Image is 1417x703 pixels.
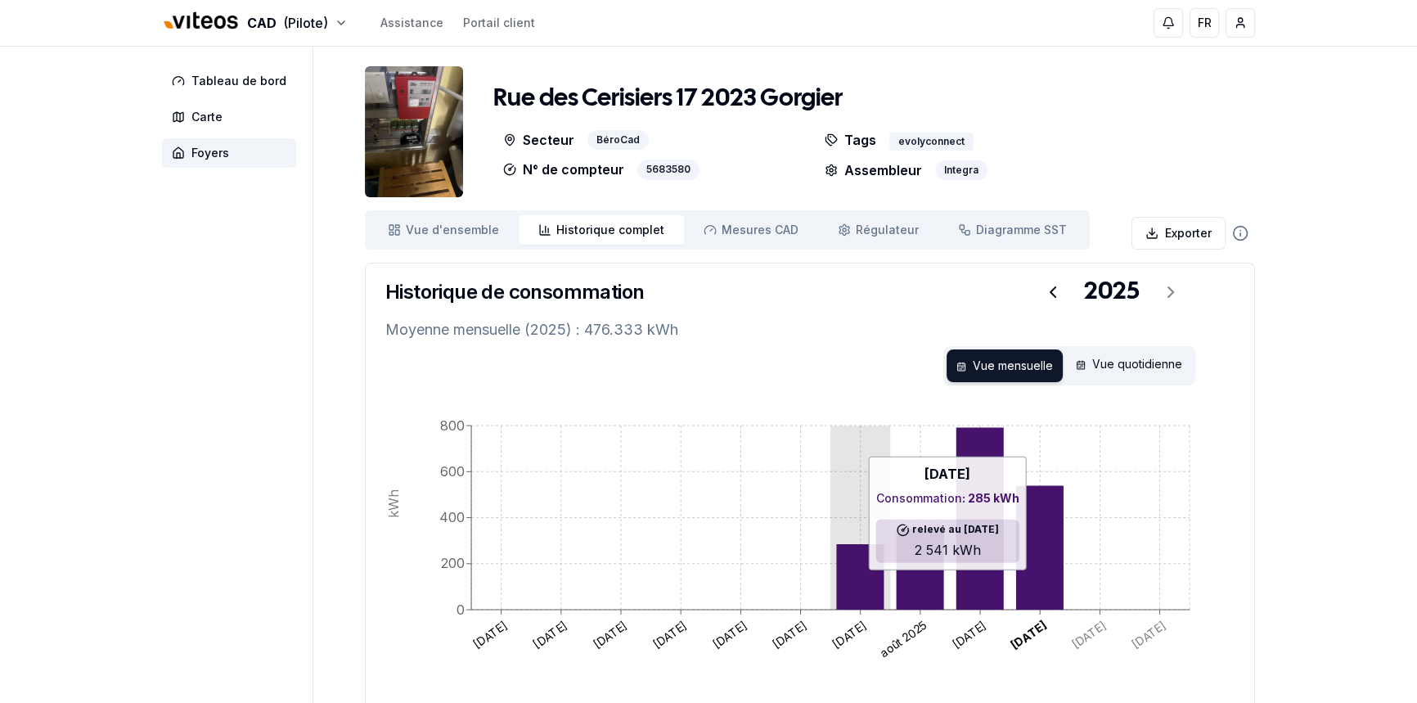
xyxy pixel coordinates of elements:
[877,618,929,660] text: août 2025
[856,222,919,238] span: Régulateur
[947,349,1063,382] div: Vue mensuelle
[637,160,700,180] div: 5683580
[191,145,229,161] span: Foyers
[162,66,303,96] a: Tableau de bord
[247,13,277,33] span: CAD
[830,618,869,651] text: [DATE]
[556,222,664,238] span: Historique complet
[493,84,843,114] h1: Rue des Cerisiers 17 2023 Gorgier
[587,130,649,151] div: BéroCad
[818,215,938,245] a: Régulateur
[440,463,465,480] tspan: 600
[385,489,402,518] tspan: kWh
[825,160,922,180] p: Assembleur
[935,160,987,180] div: Integra
[503,130,574,151] p: Secteur
[283,13,328,33] span: (Pilote)
[976,222,1067,238] span: Diagramme SST
[1198,15,1212,31] span: FR
[684,215,818,245] a: Mesures CAD
[385,318,1235,341] p: Moyenne mensuelle (2025) : 476.333 kWh
[503,160,624,180] p: N° de compteur
[441,555,465,571] tspan: 200
[463,15,535,31] a: Portail client
[1008,618,1049,652] text: [DATE]
[385,279,644,305] h3: Historique de consommation
[1190,8,1219,38] button: FR
[191,109,223,125] span: Carte
[191,73,286,89] span: Tableau de bord
[825,130,876,151] p: Tags
[162,138,303,168] a: Foyers
[722,222,798,238] span: Mesures CAD
[1131,217,1226,250] button: Exporter
[439,509,465,525] tspan: 400
[162,6,348,41] button: CAD(Pilote)
[365,66,463,197] img: unit Image
[380,15,443,31] a: Assistance
[162,102,303,132] a: Carte
[1084,277,1140,307] div: 2025
[406,222,499,238] span: Vue d'ensemble
[1066,349,1192,382] div: Vue quotidienne
[950,618,989,651] text: [DATE]
[440,417,465,434] tspan: 800
[457,602,465,618] tspan: 0
[938,215,1086,245] a: Diagramme SST
[162,2,241,41] img: Viteos - CAD Logo
[519,215,684,245] a: Historique complet
[889,133,974,151] div: evolyconnect
[368,215,519,245] a: Vue d'ensemble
